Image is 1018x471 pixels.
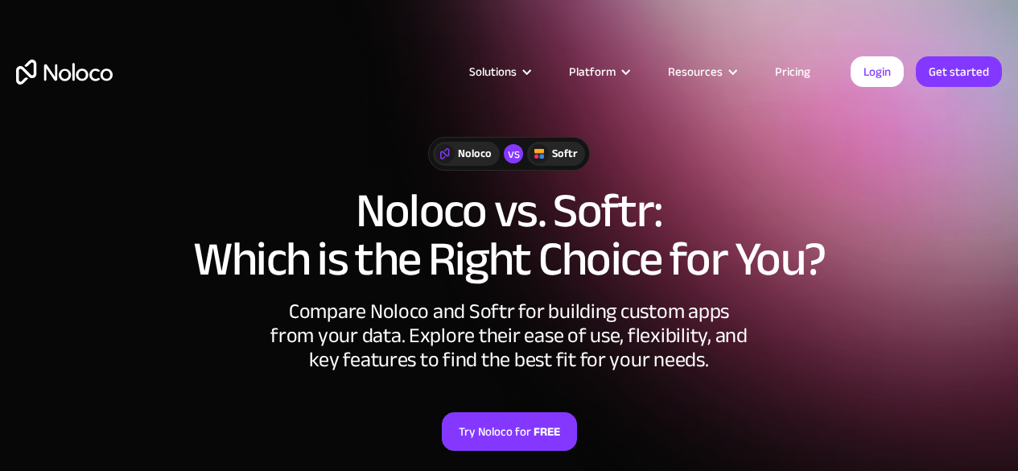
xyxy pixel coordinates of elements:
a: Try Noloco forFREE [442,412,577,451]
div: Softr [552,145,577,163]
div: Solutions [469,61,517,82]
div: Platform [549,61,648,82]
strong: FREE [534,421,560,442]
div: Resources [648,61,755,82]
div: vs [504,144,523,163]
a: home [16,60,113,85]
div: Compare Noloco and Softr for building custom apps from your data. Explore their ease of use, flex... [268,300,751,372]
div: Resources [668,61,723,82]
div: Noloco [458,145,492,163]
div: Platform [569,61,616,82]
h1: Noloco vs. Softr: Which is the Right Choice for You? [16,187,1002,283]
div: Solutions [449,61,549,82]
a: Pricing [755,61,830,82]
a: Login [851,56,904,87]
a: Get started [916,56,1002,87]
